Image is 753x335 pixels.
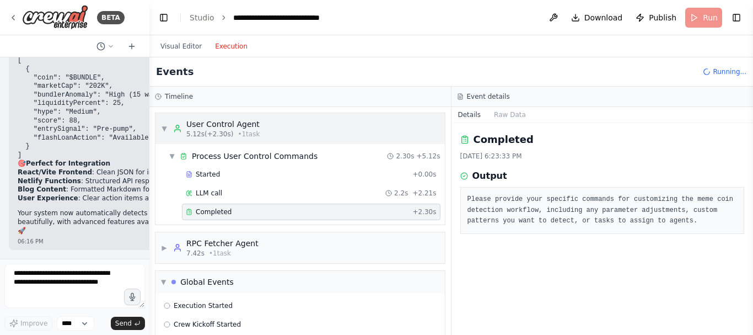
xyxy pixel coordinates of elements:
[192,151,318,162] div: Process User Control Commands
[467,92,510,101] h3: Event details
[18,168,259,177] li: : Clean JSON for immediate consumption
[186,130,233,139] span: 5.12s (+2.30s)
[4,316,52,331] button: Improve
[18,177,81,185] strong: Netlify Functions
[169,152,175,161] span: ▼
[161,278,166,286] span: ▼
[174,301,233,310] span: Execution Started
[451,107,488,123] button: Details
[186,238,259,249] div: RPC Fetcher Agent
[18,185,66,193] strong: Blog Content
[18,194,78,202] strong: User Experience
[196,170,220,179] span: Started
[174,320,241,329] span: Crew Kickoff Started
[180,276,234,288] div: Global Events
[111,317,145,330] button: Send
[18,159,259,168] h2: 🎯
[18,177,259,186] li: : Structured API responses (/api/signals, /api/trades)
[631,8,681,28] button: Publish
[713,67,746,76] span: Running...
[649,12,676,23] span: Publish
[412,170,436,179] span: + 0.00s
[123,40,141,53] button: Start a new chat
[18,168,92,176] strong: React/Vite Frontend
[238,130,260,139] span: • 1 task
[186,249,205,258] span: 7.42s
[584,12,623,23] span: Download
[26,159,110,167] strong: Perfect for Integration
[487,107,533,123] button: Raw Data
[474,132,534,147] h2: Completed
[412,189,436,198] span: + 2.21s
[18,194,259,203] li: : Clear action items and risk warnings
[161,243,168,252] span: ▶
[208,40,254,53] button: Execution
[412,208,436,216] span: + 2.30s
[115,319,132,328] span: Send
[165,92,193,101] h3: Timeline
[460,152,745,161] div: [DATE] 6:23:33 PM
[92,40,119,53] button: Switch to previous chat
[18,237,259,246] div: 06:16 PM
[196,208,232,216] span: Completed
[161,124,168,133] span: ▼
[20,319,47,328] span: Improve
[467,194,738,227] pre: Please provide your specific commands for customizing the meme coin detection workflow, including...
[729,10,744,25] button: Show right sidebar
[190,13,214,22] a: Studio
[124,289,141,305] button: Click to speak your automation idea
[190,12,356,23] nav: breadcrumb
[567,8,627,28] button: Download
[18,185,259,194] li: : Formatted Markdown for [DOMAIN_NAME]/blog
[209,249,231,258] span: • 1 task
[396,152,414,161] span: 2.30s
[18,209,259,235] p: Your system now automatically detects opportunities and presents them beautifully, with advanced ...
[97,11,125,24] div: BETA
[196,189,222,198] span: LLM call
[22,5,88,30] img: Logo
[18,56,240,159] code: [ { "coin": "$BUNDLE", "marketCap": "202K", "bundlerAnomaly": "High (15 wallets, 0.1 SOL each)", ...
[156,64,193,79] h2: Events
[394,189,408,198] span: 2.2s
[416,152,440,161] span: + 5.12s
[154,40,208,53] button: Visual Editor
[186,119,260,130] div: User Control Agent
[472,169,507,183] h3: Output
[156,10,171,25] button: Hide left sidebar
